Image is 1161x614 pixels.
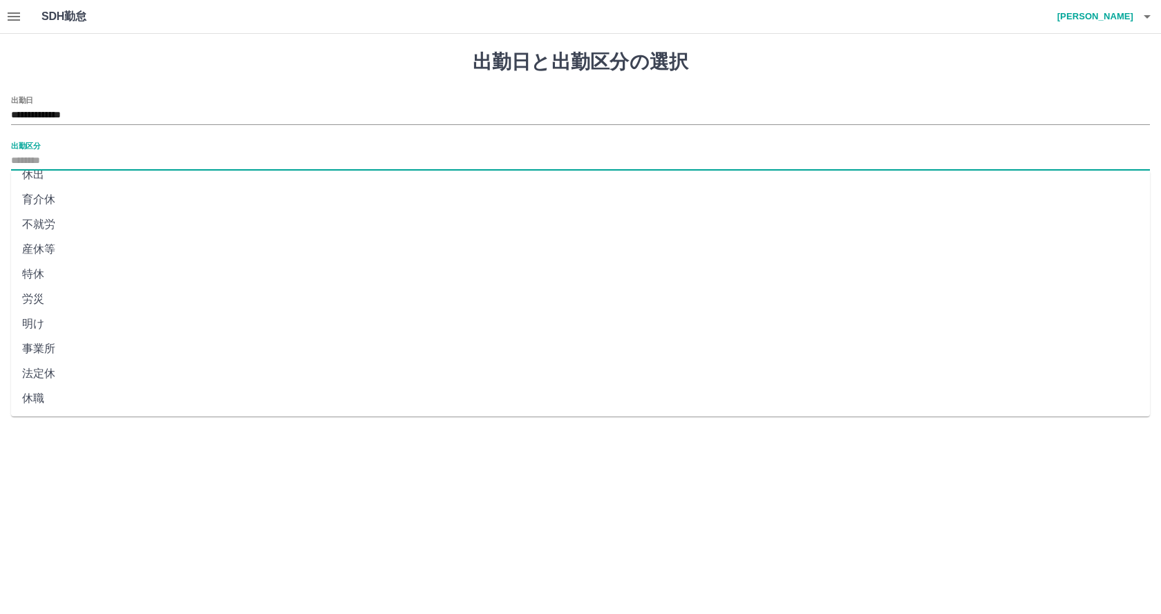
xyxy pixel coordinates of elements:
[11,237,1150,262] li: 産休等
[11,50,1150,74] h1: 出勤日と出勤区分の選択
[11,95,33,105] label: 出勤日
[11,262,1150,287] li: 特休
[11,336,1150,361] li: 事業所
[11,311,1150,336] li: 明け
[11,386,1150,411] li: 休職
[11,162,1150,187] li: 休出
[11,187,1150,212] li: 育介休
[11,287,1150,311] li: 労災
[11,140,40,151] label: 出勤区分
[11,212,1150,237] li: 不就労
[11,361,1150,386] li: 法定休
